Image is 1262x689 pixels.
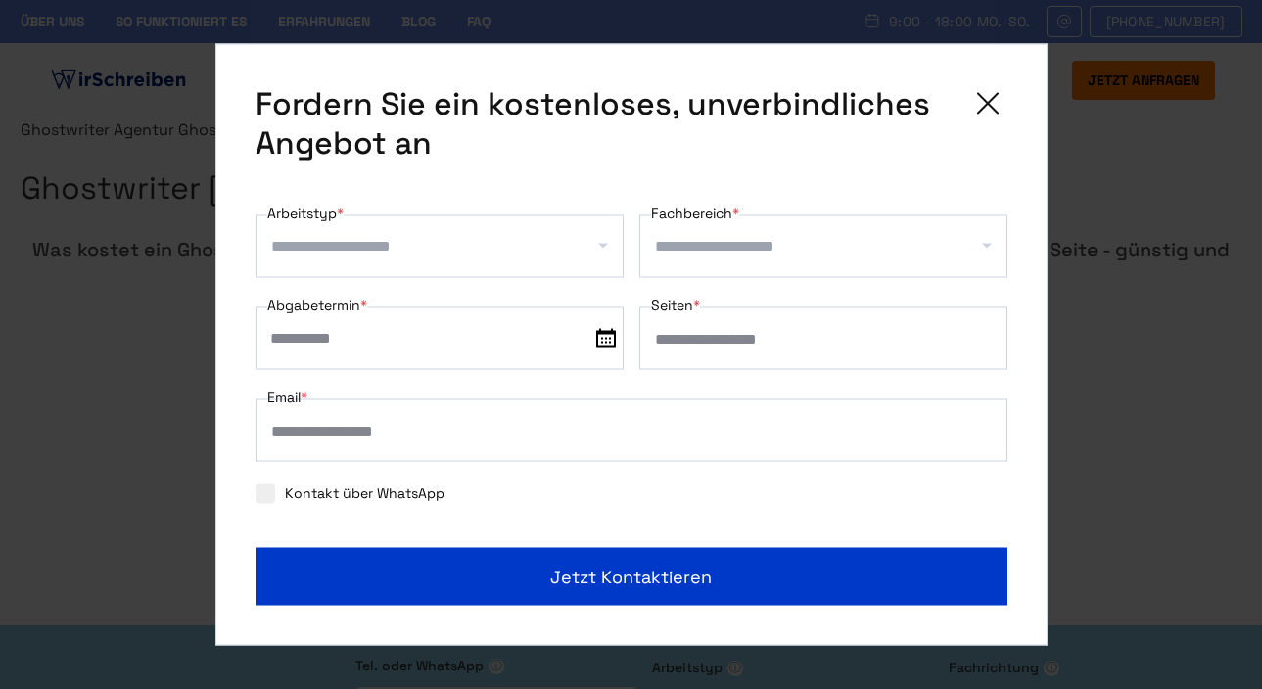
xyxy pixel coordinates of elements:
[596,329,616,348] img: date
[651,294,700,317] label: Seiten
[267,294,367,317] label: Abgabetermin
[267,202,344,225] label: Arbeitstyp
[550,564,712,590] span: Jetzt kontaktieren
[256,484,444,502] label: Kontakt über WhatsApp
[256,84,953,162] span: Fordern Sie ein kostenloses, unverbindliches Angebot an
[256,307,624,370] input: date
[256,548,1007,606] button: Jetzt kontaktieren
[267,386,307,409] label: Email
[651,202,739,225] label: Fachbereich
